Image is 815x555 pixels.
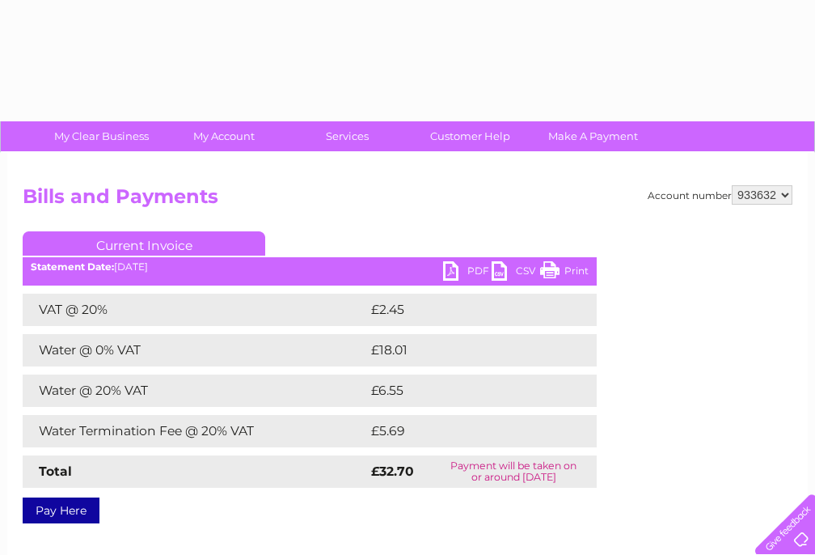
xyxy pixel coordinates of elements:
div: [DATE] [23,261,597,273]
td: Payment will be taken on or around [DATE] [430,455,597,488]
td: Water Termination Fee @ 20% VAT [23,415,367,447]
div: Account number [648,185,792,205]
td: £18.01 [367,334,561,366]
strong: Total [39,464,72,479]
h2: Bills and Payments [23,185,792,216]
td: £2.45 [367,294,559,326]
td: £6.55 [367,375,559,407]
a: My Clear Business [35,121,168,151]
a: Services [281,121,414,151]
td: £5.69 [367,415,560,447]
b: Statement Date: [31,261,114,273]
a: PDF [443,261,492,285]
td: Water @ 20% VAT [23,375,367,407]
td: Water @ 0% VAT [23,334,367,366]
strong: £32.70 [371,464,414,479]
a: Make A Payment [526,121,660,151]
a: Customer Help [403,121,537,151]
a: CSV [492,261,540,285]
a: Print [540,261,589,285]
td: VAT @ 20% [23,294,367,326]
a: My Account [158,121,291,151]
a: Current Invoice [23,231,265,256]
a: Pay Here [23,498,99,523]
